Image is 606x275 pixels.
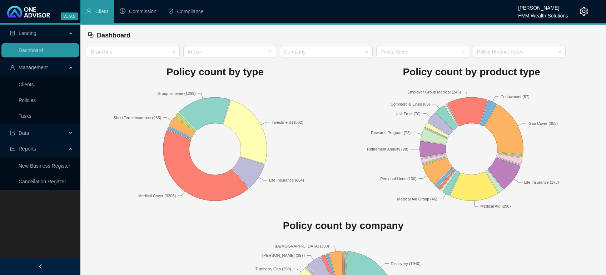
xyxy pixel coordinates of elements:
text: Gap Cover (355) [528,121,558,125]
span: Commission [129,9,157,14]
text: Retirement Annuity (98) [367,147,408,151]
img: 2df55531c6924b55f21c4cf5d4484680-logo-light.svg [7,6,50,17]
div: HVM Wealth Solutions [518,10,568,17]
a: Cancellation Register [19,179,66,184]
text: [PERSON_NAME] (397) [262,253,305,258]
text: Endowment (57) [501,94,530,98]
text: Group scheme (1299) [158,91,196,95]
h1: Policy count by product type [343,64,600,80]
div: [PERSON_NAME] [518,2,568,10]
text: Medical Aid Group (46) [397,197,437,201]
h1: Policy count by company [87,218,600,234]
span: profile [10,31,15,36]
span: Reports [19,146,36,152]
span: safety [168,8,174,14]
text: Short Term Insurance (265) [113,115,161,119]
text: Employer Group Medical (245) [407,90,461,94]
text: Medical Cover (3206) [138,193,176,198]
text: Rewards Program (72) [371,131,411,135]
h1: Policy count by type [87,64,343,80]
text: Life Insurance (664) [269,178,304,182]
a: Tasks [19,113,31,119]
text: Commercial Lines (66) [391,102,430,106]
span: dollar [120,8,125,14]
a: Clients [19,82,34,87]
span: Compliance [177,9,204,14]
span: user [10,65,15,70]
text: Discovery (1940) [391,261,421,266]
span: Client [95,9,108,14]
text: Turnberry Gap (260) [255,267,291,271]
span: import [10,131,15,136]
span: setting [580,7,588,16]
span: block [88,32,94,38]
a: Policies [19,97,36,103]
span: Dashboard [97,32,130,39]
text: [DEMOGRAPHIC_DATA] (350) [275,244,329,248]
span: Management [19,65,48,70]
span: v1.9.5 [61,12,78,20]
span: line-chart [10,146,15,151]
text: Medical Aid (298) [481,204,511,208]
text: Life Insurance (173) [524,180,559,184]
span: left [38,264,43,269]
a: Dashboard [19,47,43,53]
text: Investment (1862) [272,120,303,124]
text: Unit Trust (70) [396,111,421,116]
text: Personal Lines (130) [380,176,417,180]
span: Landing [19,30,36,36]
span: Data [19,130,29,136]
span: user [86,8,92,14]
a: New Business Register [19,163,70,169]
